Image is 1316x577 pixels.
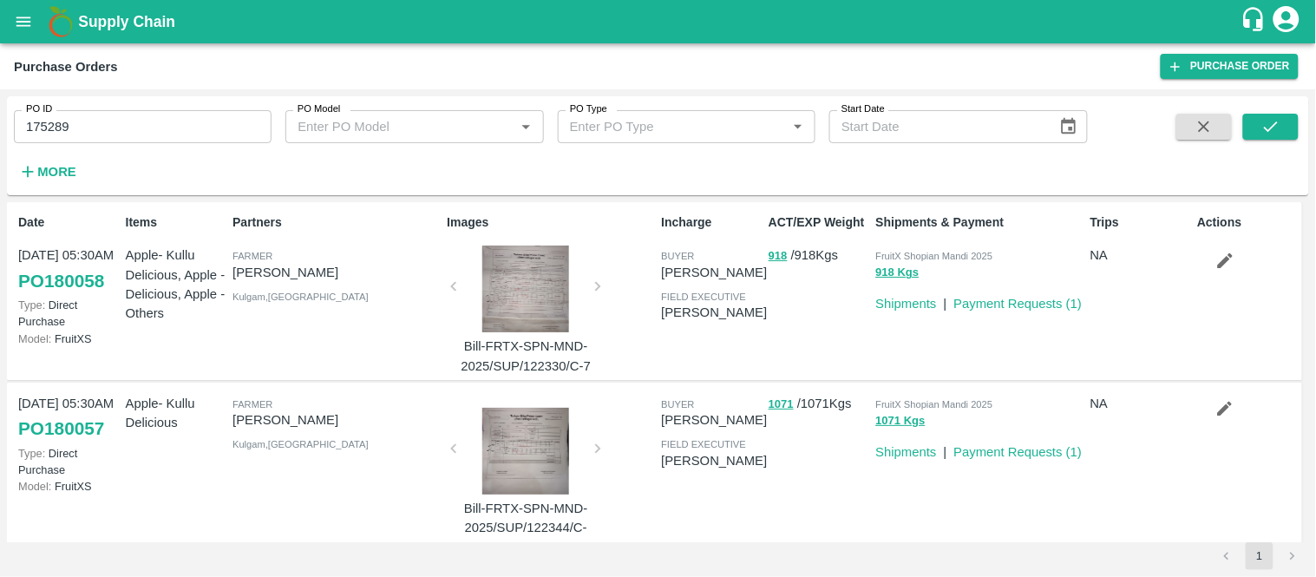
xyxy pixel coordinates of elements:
p: / 1071 Kgs [769,394,869,414]
p: Direct Purchase [18,297,119,330]
label: PO ID [26,102,52,116]
p: Actions [1197,213,1298,232]
a: Shipments [876,297,937,311]
p: [DATE] 05:30AM [18,394,119,413]
button: 918 Kgs [876,263,920,283]
p: [PERSON_NAME] [661,303,767,322]
button: open drawer [3,2,43,42]
span: field executive [661,292,746,302]
span: Model: [18,332,51,345]
button: Choose date [1052,110,1085,143]
p: [PERSON_NAME] [661,410,767,429]
p: Trips [1090,213,1191,232]
button: 1071 Kgs [876,411,926,431]
span: FruitX Shopian Mandi 2025 [876,399,993,410]
nav: pagination navigation [1210,542,1309,570]
p: / 918 Kgs [769,246,869,266]
a: Shipments [876,445,937,459]
p: Bill-FRTX-SPN-MND-2025/SUP/122330/C-7 [461,337,591,376]
a: Purchase Order [1161,54,1299,79]
span: Type: [18,298,45,311]
img: logo [43,4,78,39]
p: [PERSON_NAME] [661,263,767,282]
label: Start Date [841,102,885,116]
a: Payment Requests (1) [954,297,1083,311]
button: 918 [769,246,788,266]
input: Enter PO Model [291,115,487,138]
p: Direct Purchase [18,445,119,478]
p: Bill-FRTX-SPN-MND-2025/SUP/122344/C-19 [461,499,591,557]
p: [PERSON_NAME] [232,263,440,282]
span: Farmer [232,251,272,261]
span: Kulgam , [GEOGRAPHIC_DATA] [232,439,369,449]
a: Supply Chain [78,10,1241,34]
label: PO Model [298,102,341,116]
span: buyer [661,251,694,261]
p: Apple- Kullu Delicious, Apple - Delicious, Apple - Others [126,246,226,323]
span: Farmer [232,399,272,410]
button: Open [514,115,537,138]
button: Open [787,115,809,138]
input: Start Date [829,110,1045,143]
span: FruitX Shopian Mandi 2025 [876,251,993,261]
button: page 1 [1246,542,1273,570]
div: | [937,436,947,462]
div: Purchase Orders [14,56,118,78]
p: Images [447,213,654,232]
p: Shipments & Payment [876,213,1084,232]
span: Kulgam , [GEOGRAPHIC_DATA] [232,292,369,302]
p: Items [126,213,226,232]
span: Model: [18,480,51,493]
p: FruitXS [18,478,119,495]
span: Type: [18,447,45,460]
p: NA [1090,246,1191,265]
button: 1071 [769,395,794,415]
p: [DATE] 05:30AM [18,246,119,265]
input: Enter PO ID [14,110,272,143]
div: | [937,287,947,313]
p: [PERSON_NAME] [661,451,767,470]
p: Incharge [661,213,762,232]
p: NA [1090,394,1191,413]
p: Partners [232,213,440,232]
span: field executive [661,439,746,449]
div: customer-support [1241,6,1271,37]
button: More [14,157,81,187]
div: account of current user [1271,3,1302,40]
p: FruitXS [18,331,119,347]
p: Apple- Kullu Delicious [126,394,226,433]
a: Payment Requests (1) [954,445,1083,459]
p: [PERSON_NAME] [232,410,440,429]
a: PO180057 [18,413,104,444]
p: Date [18,213,119,232]
span: buyer [661,399,694,410]
input: Enter PO Type [563,115,759,138]
a: PO180058 [18,266,104,297]
strong: More [37,165,76,179]
p: ACT/EXP Weight [769,213,869,232]
b: Supply Chain [78,13,175,30]
label: PO Type [570,102,607,116]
